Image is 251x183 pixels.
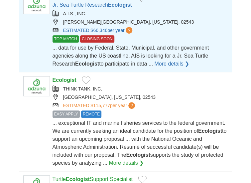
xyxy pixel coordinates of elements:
a: More details ❯ [109,159,144,167]
div: [PERSON_NAME][GEOGRAPHIC_DATA], [US_STATE], 02543 [53,19,228,26]
strong: Ecologist [126,152,150,158]
div: THINK TANK, INC. [53,86,228,92]
a: TurtleEcologistSupport Specialist [53,176,133,182]
span: REMOTE [81,110,101,118]
span: ... exceptional IT and marine fisheries services to the federal government. We are currently seek... [53,120,227,166]
span: TOP MATCH [53,35,79,43]
div: A.I.S., INC. [53,10,228,17]
span: ? [128,102,135,109]
div: [GEOGRAPHIC_DATA], [US_STATE], 02543 [53,94,228,101]
span: $66,346 [90,28,107,33]
span: EASY APPLY [53,110,80,118]
strong: Ecologist [66,176,90,182]
span: ... data for use by Federal, State, Municipal, and other government agencies along the US coastli... [53,45,209,67]
img: Company logo [23,76,50,96]
a: ESTIMATED:$66,346per year? [63,27,134,34]
a: ESTIMATED:$115,777per year? [63,102,137,109]
a: More details ❯ [154,60,189,68]
span: $115,777 [90,103,110,108]
span: CLOSING SOON [80,35,114,43]
button: Add to favorite jobs [82,76,90,84]
a: Jr. Sea Turtle ResearchEcologist [53,2,132,8]
span: ? [126,27,132,34]
strong: Ecologist [108,2,132,8]
a: Ecologist [53,77,76,83]
strong: Ecologist [75,61,99,67]
strong: Ecologist [198,128,222,134]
